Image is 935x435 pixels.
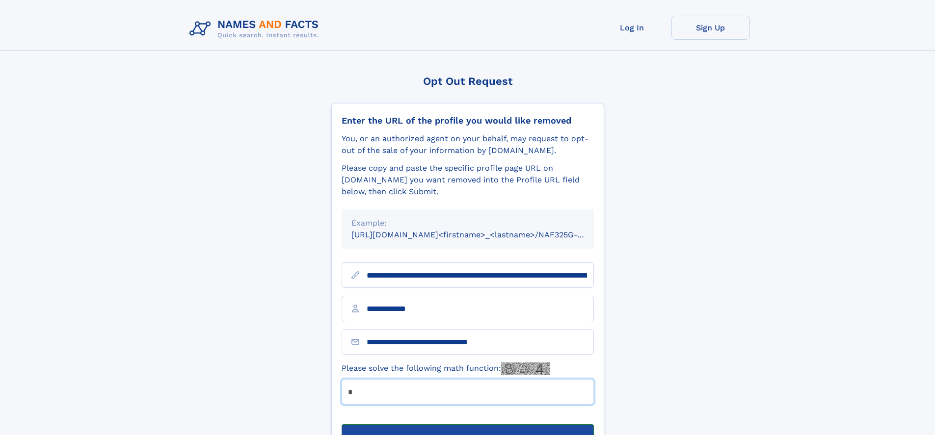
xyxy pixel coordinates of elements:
[593,16,671,40] a: Log In
[331,75,604,87] div: Opt Out Request
[342,362,550,375] label: Please solve the following math function:
[342,162,594,198] div: Please copy and paste the specific profile page URL on [DOMAIN_NAME] you want removed into the Pr...
[342,133,594,156] div: You, or an authorized agent on your behalf, may request to opt-out of the sale of your informatio...
[351,230,613,239] small: [URL][DOMAIN_NAME]<firstname>_<lastname>/NAF325G-xxxxxxxx
[671,16,750,40] a: Sign Up
[342,115,594,126] div: Enter the URL of the profile you would like removed
[351,217,584,229] div: Example:
[186,16,327,42] img: Logo Names and Facts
